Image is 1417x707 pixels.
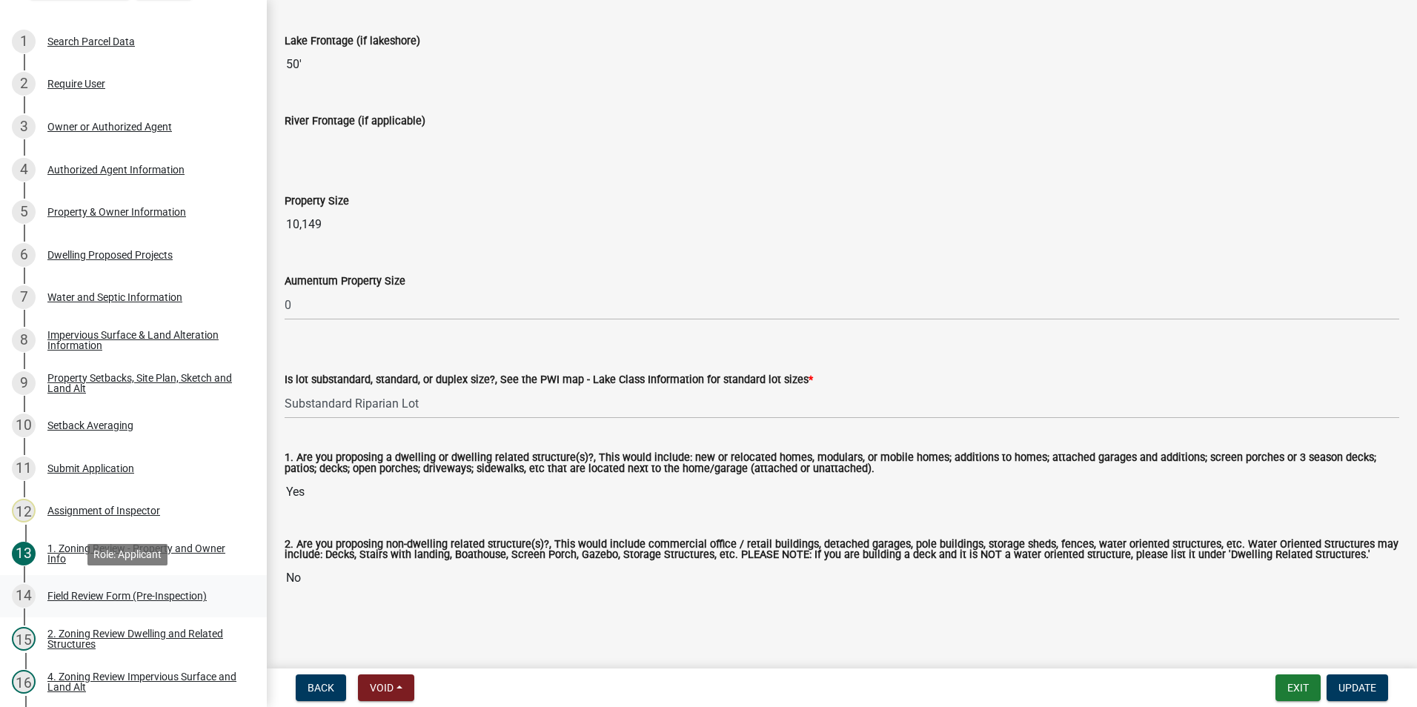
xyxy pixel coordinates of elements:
div: 1 [12,30,36,53]
button: Void [358,674,414,701]
div: 9 [12,371,36,395]
div: Submit Application [47,463,134,474]
div: Require User [47,79,105,89]
div: 11 [12,457,36,480]
div: Field Review Form (Pre-Inspection) [47,591,207,601]
div: Search Parcel Data [47,36,135,47]
div: Impervious Surface & Land Alteration Information [47,330,243,351]
label: 2. Are you proposing non-dwelling related structure(s)?, This would include commercial office / r... [285,540,1399,561]
div: Authorized Agent Information [47,165,185,175]
div: Setback Averaging [47,420,133,431]
div: Owner or Authorized Agent [47,122,172,132]
label: Aumentum Property Size [285,276,405,287]
div: 6 [12,243,36,267]
span: Back [308,682,334,694]
span: Update [1338,682,1376,694]
div: 14 [12,584,36,608]
button: Back [296,674,346,701]
div: 8 [12,328,36,352]
div: 7 [12,285,36,309]
div: 4 [12,158,36,182]
div: Dwelling Proposed Projects [47,250,173,260]
div: 5 [12,200,36,224]
button: Exit [1275,674,1321,701]
div: Role: Applicant [87,544,167,565]
label: River Frontage (if applicable) [285,116,425,127]
div: 12 [12,499,36,522]
button: Update [1327,674,1388,701]
div: 10 [12,414,36,437]
span: Void [370,682,394,694]
div: 15 [12,627,36,651]
label: Property Size [285,196,349,207]
div: 2. Zoning Review Dwelling and Related Structures [47,628,243,649]
div: 1. Zoning Review - Property and Owner Info [47,543,243,564]
div: Property & Owner Information [47,207,186,217]
label: 1. Are you proposing a dwelling or dwelling related structure(s)?, This would include: new or rel... [285,453,1399,474]
div: Property Setbacks, Site Plan, Sketch and Land Alt [47,373,243,394]
div: 3 [12,115,36,139]
div: Water and Septic Information [47,292,182,302]
label: Is lot substandard, standard, or duplex size?, See the PWI map - Lake Class Information for stand... [285,375,813,385]
div: 2 [12,72,36,96]
div: 13 [12,542,36,565]
label: Lake Frontage (if lakeshore) [285,36,420,47]
div: 16 [12,670,36,694]
div: Assignment of Inspector [47,505,160,516]
div: 4. Zoning Review Impervious Surface and Land Alt [47,671,243,692]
